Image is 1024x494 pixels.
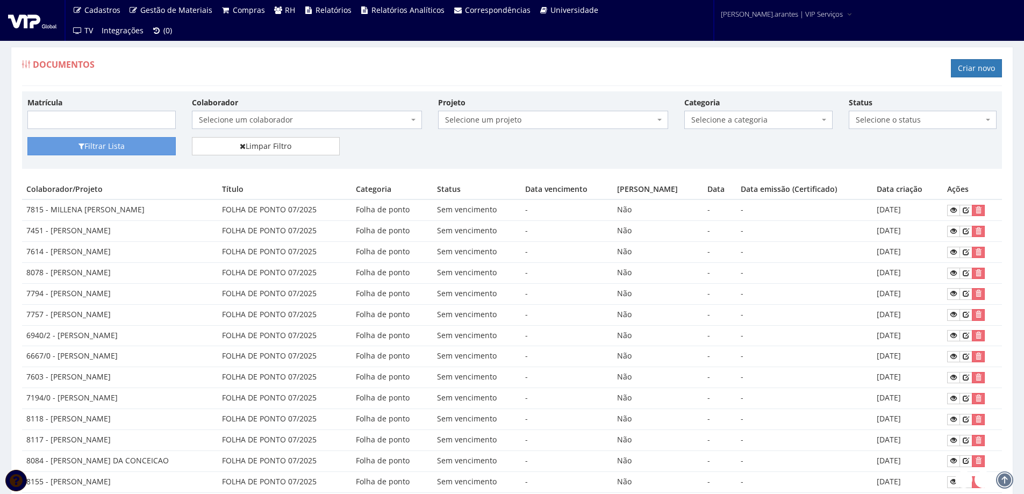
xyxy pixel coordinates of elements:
[433,180,521,199] th: Status
[22,346,218,367] td: 6667/0 - [PERSON_NAME]
[33,59,95,70] span: Documentos
[613,367,703,388] td: Não
[433,221,521,242] td: Sem vencimento
[703,180,736,199] th: Data
[613,199,703,220] td: Não
[352,180,432,199] th: Categoria
[736,221,872,242] td: -
[433,262,521,283] td: Sem vencimento
[684,97,720,108] label: Categoria
[703,262,736,283] td: -
[736,242,872,263] td: -
[199,114,409,125] span: Selecione um colaborador
[22,304,218,325] td: 7757 - [PERSON_NAME]
[521,283,613,304] td: -
[27,137,176,155] button: Filtrar Lista
[352,199,432,220] td: Folha de ponto
[140,5,212,15] span: Gestão de Materiais
[22,262,218,283] td: 8078 - [PERSON_NAME]
[22,388,218,409] td: 7194/0 - [PERSON_NAME]
[218,429,352,450] td: FOLHA DE PONTO 07/2025
[613,242,703,263] td: Não
[872,180,943,199] th: Data criação
[872,429,943,450] td: [DATE]
[84,5,120,15] span: Cadastros
[27,97,62,108] label: Matrícula
[218,304,352,325] td: FOLHA DE PONTO 07/2025
[433,450,521,471] td: Sem vencimento
[371,5,445,15] span: Relatórios Analíticos
[233,5,265,15] span: Compras
[872,367,943,388] td: [DATE]
[613,325,703,346] td: Não
[218,199,352,220] td: FOLHA DE PONTO 07/2025
[613,429,703,450] td: Não
[521,471,613,492] td: -
[22,325,218,346] td: 6940/2 - [PERSON_NAME]
[102,25,144,35] span: Integrações
[438,111,668,129] span: Selecione um projeto
[218,388,352,409] td: FOLHA DE PONTO 07/2025
[951,59,1002,77] a: Criar novo
[703,450,736,471] td: -
[22,283,218,304] td: 7794 - [PERSON_NAME]
[872,221,943,242] td: [DATE]
[703,325,736,346] td: -
[721,9,843,19] span: [PERSON_NAME].arantes | VIP Serviços
[872,346,943,367] td: [DATE]
[736,450,872,471] td: -
[22,180,218,199] th: Colaborador/Projeto
[736,367,872,388] td: -
[521,221,613,242] td: -
[433,346,521,367] td: Sem vencimento
[736,283,872,304] td: -
[613,409,703,430] td: Não
[521,199,613,220] td: -
[352,283,432,304] td: Folha de ponto
[703,409,736,430] td: -
[521,242,613,263] td: -
[218,471,352,492] td: FOLHA DE PONTO 07/2025
[703,199,736,220] td: -
[433,367,521,388] td: Sem vencimento
[872,283,943,304] td: [DATE]
[613,221,703,242] td: Não
[218,325,352,346] td: FOLHA DE PONTO 07/2025
[872,388,943,409] td: [DATE]
[352,221,432,242] td: Folha de ponto
[22,367,218,388] td: 7603 - [PERSON_NAME]
[352,367,432,388] td: Folha de ponto
[22,242,218,263] td: 7614 - [PERSON_NAME]
[433,199,521,220] td: Sem vencimento
[192,137,340,155] a: Limpar Filtro
[433,388,521,409] td: Sem vencimento
[684,111,833,129] span: Selecione a categoria
[872,409,943,430] td: [DATE]
[521,325,613,346] td: -
[218,346,352,367] td: FOLHA DE PONTO 07/2025
[872,450,943,471] td: [DATE]
[736,409,872,430] td: -
[433,325,521,346] td: Sem vencimento
[218,262,352,283] td: FOLHA DE PONTO 07/2025
[613,304,703,325] td: Não
[352,409,432,430] td: Folha de ponto
[433,429,521,450] td: Sem vencimento
[352,429,432,450] td: Folha de ponto
[736,471,872,492] td: -
[84,25,93,35] span: TV
[703,429,736,450] td: -
[97,20,148,41] a: Integrações
[521,304,613,325] td: -
[433,242,521,263] td: Sem vencimento
[872,325,943,346] td: [DATE]
[691,114,819,125] span: Selecione a categoria
[22,471,218,492] td: 8155 - [PERSON_NAME]
[218,450,352,471] td: FOLHA DE PONTO 07/2025
[736,429,872,450] td: -
[872,242,943,263] td: [DATE]
[192,97,238,108] label: Colaborador
[736,199,872,220] td: -
[613,346,703,367] td: Não
[521,409,613,430] td: -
